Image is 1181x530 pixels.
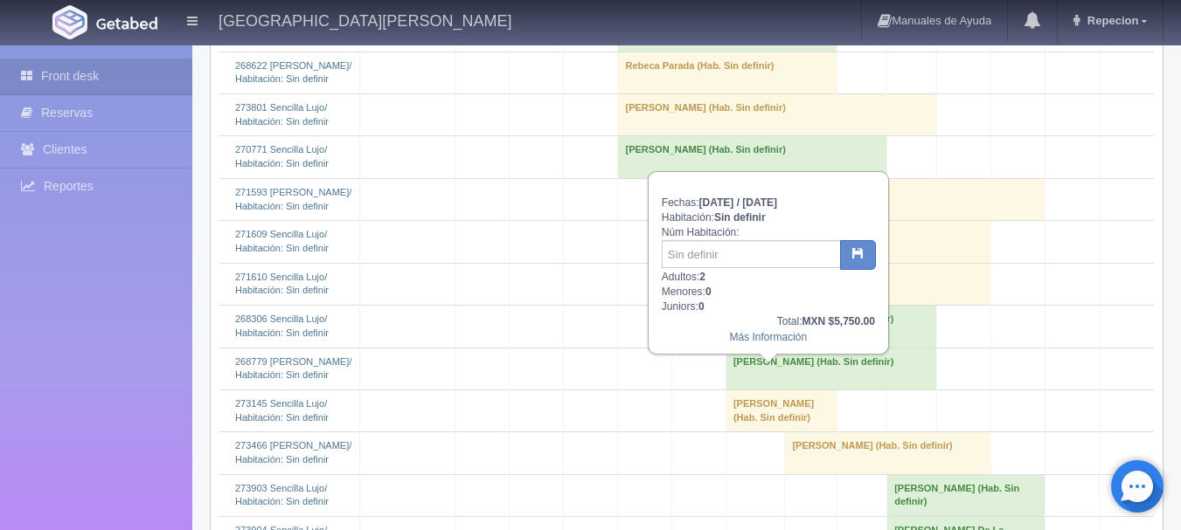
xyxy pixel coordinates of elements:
[785,432,991,474] td: [PERSON_NAME] (Hab. Sin definir)
[235,229,329,253] a: 271609 Sencilla Lujo/Habitación: Sin definir
[650,173,887,353] div: Fechas: Habitación: Núm Habitación: Adultos: Menores: Juniors:
[618,94,936,136] td: [PERSON_NAME] (Hab. Sin definir)
[52,5,87,39] img: Getabed
[618,136,887,178] td: [PERSON_NAME] (Hab. Sin definir)
[726,389,837,431] td: [PERSON_NAME] (Hab. Sin definir)
[887,474,1046,516] td: [PERSON_NAME] (Hab. Sin definir)
[219,9,511,31] h4: [GEOGRAPHIC_DATA][PERSON_NAME]
[705,286,712,298] b: 0
[96,17,157,30] img: Getabed
[662,314,875,329] div: Total:
[699,196,778,209] b: [DATE] / [DATE]
[1083,14,1139,27] span: Repecion
[235,356,351,381] a: 268779 [PERSON_NAME]/Habitación: Sin definir
[235,483,329,507] a: 273903 Sencilla Lujo/Habitación: Sin definir
[714,211,766,224] b: Sin definir
[235,144,329,169] a: 270771 Sencilla Lujo/Habitación: Sin definir
[235,398,329,423] a: 273145 Sencilla Lujo/Habitación: Sin definir
[699,271,705,283] b: 2
[235,313,329,338] a: 268306 Sencilla Lujo/Habitación: Sin definir
[802,315,874,327] b: MXN $5,750.00
[698,300,705,313] b: 0
[726,348,936,389] td: [PERSON_NAME] (Hab. Sin definir)
[235,102,329,127] a: 273801 Sencilla Lujo/Habitación: Sin definir
[662,240,841,268] input: Sin definir
[235,60,351,85] a: 268622 [PERSON_NAME]/Habitación: Sin definir
[235,187,351,211] a: 271593 [PERSON_NAME]/Habitación: Sin definir
[618,52,837,93] td: Rebeca Parada (Hab. Sin definir)
[235,440,351,465] a: 273466 [PERSON_NAME]/Habitación: Sin definir
[730,331,808,343] a: Más Información
[235,272,329,296] a: 271610 Sencilla Lujo/Habitación: Sin definir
